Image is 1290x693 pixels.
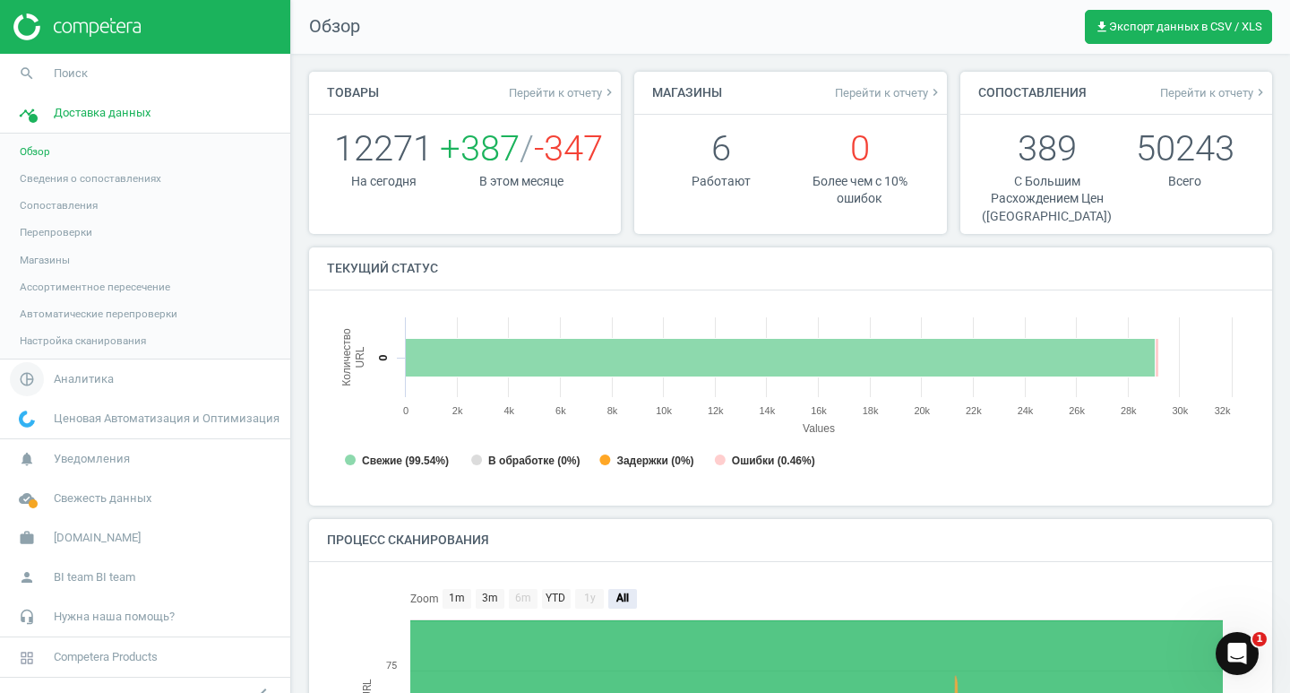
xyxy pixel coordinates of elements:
span: Настройка сканирования [20,334,146,348]
p: С Большим Расхождением Цен ([GEOGRAPHIC_DATA]) [978,173,1116,225]
i: keyboard_arrow_right [1253,85,1268,100]
iframe: Intercom live chat [1216,632,1259,675]
span: -347 [534,127,603,169]
text: 2k [452,405,463,416]
text: 10k [656,405,672,416]
text: 6m [515,592,531,604]
tspan: Ошибки (0.46%) [732,455,815,467]
tspan: Values [803,422,835,435]
span: [DOMAIN_NAME] [54,530,141,546]
a: Перейти к отчетуkeyboard_arrow_right [835,85,942,100]
tspan: Количество [340,328,353,386]
span: Перейти к отчету [1160,85,1268,100]
text: 12k [708,405,724,416]
i: headset_mic [10,600,44,634]
p: Более чем с 10% ошибок [791,173,929,208]
h4: Магазины [634,72,740,114]
text: 32k [1215,405,1231,416]
span: Перейти к отчету [509,85,616,100]
text: All [615,592,629,604]
span: Обзор [20,144,50,159]
p: На сегодня [327,173,440,190]
p: 50243 [1116,124,1254,173]
i: notifications [10,442,44,476]
h4: Товары [309,72,397,114]
img: wGWNvw8QSZomAAAAABJRU5ErkJggg== [19,411,35,428]
p: Работают [652,173,790,190]
text: 8k [607,405,618,416]
i: work [10,521,44,555]
text: Zoom [410,593,439,605]
span: Уведомления [54,451,130,467]
a: Перейти к отчетуkeyboard_arrow_right [1160,85,1268,100]
p: 389 [978,124,1116,173]
text: 28k [1121,405,1137,416]
text: 6k [555,405,566,416]
span: Обзор [291,14,360,39]
span: Перейти к отчету [835,85,942,100]
tspan: Свежие (99.54%) [362,455,449,467]
text: 30k [1173,405,1189,416]
text: 4k [503,405,514,416]
text: 18k [863,405,879,416]
span: 1 [1252,632,1267,646]
i: search [10,56,44,91]
tspan: URL [354,346,366,368]
p: 6 [652,124,790,173]
span: Автоматические перепроверки [20,307,177,321]
span: Сведения о сопоставлениях [20,171,161,186]
span: Экспорт данных в CSV / XLS [1095,20,1262,34]
text: YTD [546,592,565,604]
i: cloud_done [10,481,44,515]
text: 24k [1018,405,1034,416]
tspan: Задержки (0%) [616,455,693,467]
i: keyboard_arrow_right [928,85,942,100]
span: Ценовая Автоматизация и Оптимизация [54,411,279,427]
h4: Сопоставления [960,72,1105,114]
p: 0 [791,124,929,173]
span: Нужна наша помощь? [54,609,175,625]
span: BI team BI team [54,569,135,585]
text: 1m [449,592,465,604]
p: В этом месяце [440,173,603,190]
a: Перейти к отчетуkeyboard_arrow_right [509,85,616,100]
h4: Процесс сканирования [309,519,507,561]
text: 0 [376,354,390,360]
span: +387 [440,127,520,169]
span: Сопоставления [20,198,98,212]
tspan: В обработке (0%) [488,455,580,467]
span: Ассортиментное пересечение [20,280,170,294]
img: ajHJNr6hYgQAAAAASUVORK5CYII= [13,13,141,40]
text: 1y [584,592,596,604]
span: Свежесть данных [54,490,151,507]
button: get_appЭкспорт данных в CSV / XLS [1085,10,1272,44]
text: 75 [386,660,397,671]
span: Аналитика [54,371,114,387]
span: Перепроверки [20,225,92,239]
text: 3m [482,592,498,604]
span: / [520,127,534,169]
text: 22k [966,405,982,416]
p: Всего [1116,173,1254,190]
span: Магазины [20,253,70,267]
text: 0 [403,405,408,416]
i: person [10,560,44,594]
i: keyboard_arrow_right [602,85,616,100]
span: Доставка данных [54,105,150,121]
i: get_app [1095,20,1109,34]
text: 20k [914,405,930,416]
h4: Текущий статус [309,247,456,290]
span: Competera Products [54,649,158,665]
span: Поиск [54,65,88,82]
text: 16k [811,405,827,416]
text: 26k [1069,405,1085,416]
i: pie_chart_outlined [10,362,44,396]
i: timeline [10,96,44,130]
text: 14k [760,405,776,416]
p: 12271 [327,124,440,173]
